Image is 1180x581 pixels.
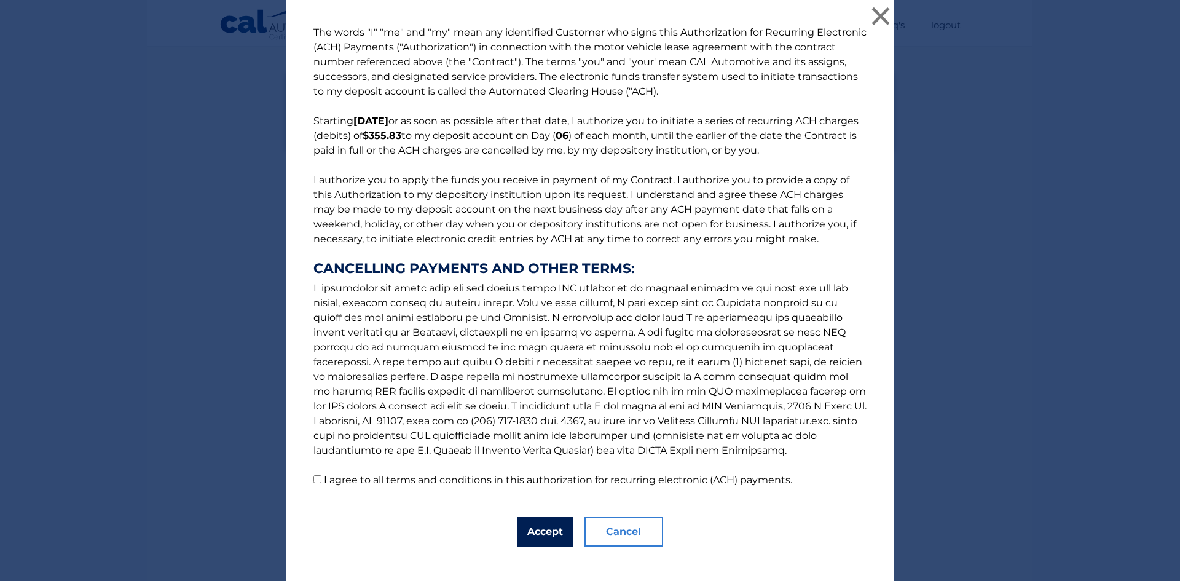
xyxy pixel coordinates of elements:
label: I agree to all terms and conditions in this authorization for recurring electronic (ACH) payments. [324,474,792,486]
strong: CANCELLING PAYMENTS AND OTHER TERMS: [313,261,867,276]
button: × [868,4,893,28]
button: Cancel [584,517,663,547]
b: $355.83 [363,130,401,141]
button: Accept [517,517,573,547]
p: The words "I" "me" and "my" mean any identified Customer who signs this Authorization for Recurri... [301,25,879,488]
b: 06 [556,130,568,141]
b: [DATE] [353,115,388,127]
